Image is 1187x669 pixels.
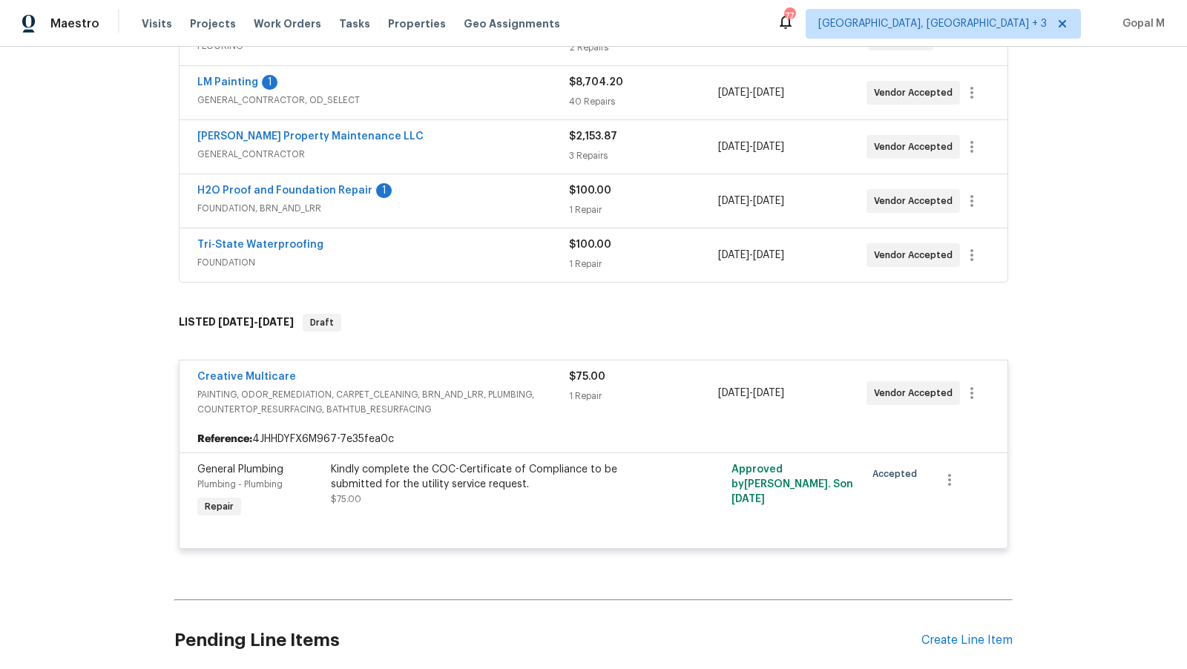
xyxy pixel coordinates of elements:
span: GENERAL_CONTRACTOR [197,147,569,162]
span: [DATE] [718,388,749,398]
h6: LISTED [179,314,294,332]
span: GENERAL_CONTRACTOR, OD_SELECT [197,93,569,108]
span: [GEOGRAPHIC_DATA], [GEOGRAPHIC_DATA] + 3 [818,16,1047,31]
span: Gopal M [1117,16,1165,31]
span: - [218,317,294,327]
span: [DATE] [731,494,765,504]
a: Creative Multicare [197,372,296,382]
span: Vendor Accepted [874,386,959,401]
span: [DATE] [218,317,254,327]
span: Approved by [PERSON_NAME]. S on [731,464,853,504]
span: Vendor Accepted [874,194,959,208]
span: FOUNDATION, BRN_AND_LRR [197,201,569,216]
div: 4JHHDYFX6M967-7e35fea0c [180,426,1007,452]
span: Repair [199,499,240,514]
div: Create Line Item [921,633,1013,647]
div: Kindly complete the COC-Certificate of Compliance to be submitted for the utility service request. [331,462,656,492]
span: Accepted [872,467,923,481]
span: Vendor Accepted [874,248,959,263]
span: Tasks [339,19,370,29]
span: [DATE] [753,88,784,98]
span: Draft [304,315,340,330]
div: 40 Repairs [569,94,717,109]
span: Plumbing - Plumbing [197,480,283,489]
span: FOUNDATION [197,255,569,270]
span: [DATE] [753,142,784,152]
span: $2,153.87 [569,131,617,142]
div: 1 Repair [569,389,717,403]
a: LM Painting [197,77,258,88]
span: Maestro [50,16,99,31]
div: 1 Repair [569,202,717,217]
span: Vendor Accepted [874,85,959,100]
span: [DATE] [718,88,749,98]
div: 1 [262,75,277,90]
div: 77 [784,9,795,24]
span: - [718,139,784,154]
span: Properties [388,16,446,31]
span: - [718,85,784,100]
div: LISTED [DATE]-[DATE]Draft [174,299,1013,346]
div: 1 [376,183,392,198]
b: Reference: [197,432,252,446]
span: [DATE] [753,388,784,398]
span: $100.00 [569,240,611,250]
span: General Plumbing [197,464,283,475]
span: Vendor Accepted [874,139,959,154]
span: [DATE] [718,250,749,260]
span: [DATE] [718,196,749,206]
span: [DATE] [718,142,749,152]
span: [DATE] [753,250,784,260]
span: [DATE] [753,196,784,206]
span: - [718,194,784,208]
span: $75.00 [569,372,605,382]
span: $8,704.20 [569,77,623,88]
div: 2 Repairs [570,40,719,55]
a: Tri-State Waterproofing [197,240,323,250]
span: $100.00 [569,185,611,196]
span: [DATE] [258,317,294,327]
a: [PERSON_NAME] Property Maintenance LLC [197,131,424,142]
span: Projects [190,16,236,31]
span: Visits [142,16,172,31]
span: - [718,386,784,401]
div: 3 Repairs [569,148,717,163]
span: Work Orders [254,16,321,31]
span: $75.00 [331,495,361,504]
span: - [718,248,784,263]
a: H2O Proof and Foundation Repair [197,185,372,196]
span: Geo Assignments [464,16,560,31]
span: PAINTING, ODOR_REMEDIATION, CARPET_CLEANING, BRN_AND_LRR, PLUMBING, COUNTERTOP_RESURFACING, BATHT... [197,387,569,417]
div: 1 Repair [569,257,717,271]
